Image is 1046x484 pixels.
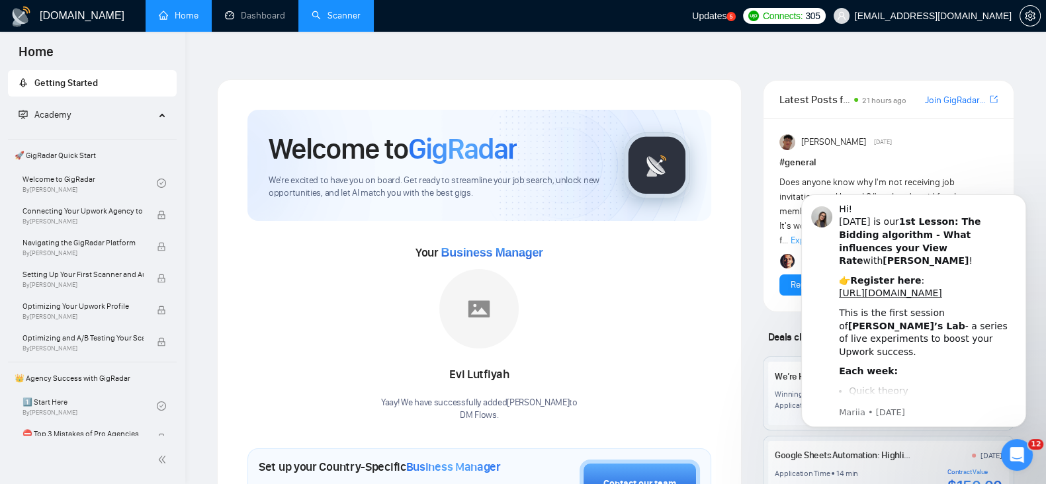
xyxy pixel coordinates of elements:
button: setting [1020,5,1041,26]
span: lock [157,433,166,442]
span: Connects: [763,9,803,23]
span: By [PERSON_NAME] [22,249,144,257]
a: Join GigRadar Slack Community [925,93,987,108]
a: 1️⃣ Start HereBy[PERSON_NAME] [22,391,157,421]
span: Academy [34,109,71,120]
img: logo [11,6,32,27]
span: 21 hours ago [862,96,906,105]
span: [DATE] [874,136,892,148]
button: Reply [779,274,823,296]
div: 14 min [836,468,858,479]
span: lock [157,210,166,220]
div: Evi Lutfiyah [381,364,578,386]
span: Latest Posts from the GigRadar Community [779,91,850,108]
img: gigradar-logo.png [624,132,690,198]
span: GigRadar [408,131,517,167]
a: dashboardDashboard [225,10,285,21]
span: Business Manager [406,460,501,474]
img: placeholder.png [439,269,519,348]
span: check-circle [157,179,166,188]
text: 5 [730,14,733,20]
a: Welcome to GigRadarBy[PERSON_NAME] [22,169,157,198]
div: Winning Bid [775,389,814,399]
a: export [990,93,998,106]
div: Yaay! We have successfully added [PERSON_NAME] to [381,397,578,422]
span: ⛔ Top 3 Mistakes of Pro Agencies [22,427,144,440]
div: [DATE] [981,450,1002,461]
span: Optimizing and A/B Testing Your Scanner for Better Results [22,331,144,344]
div: Application Time [775,468,830,479]
span: double-left [157,453,171,466]
span: lock [157,274,166,283]
span: 305 [805,9,820,23]
span: Does anyone know why I'm not receiving job invitations on Upwork? I've already paid for the membe... [779,177,991,246]
span: Getting Started [34,77,98,89]
span: By [PERSON_NAME] [22,344,144,352]
span: 👑 Agency Success with GigRadar [9,365,175,391]
h1: Welcome to [269,131,517,167]
span: lock [157,305,166,315]
span: Academy [19,109,71,120]
p: DM Flows . [381,409,578,422]
span: fund-projection-screen [19,110,28,119]
li: Getting Started [8,70,177,97]
span: We're excited to have you on board. Get ready to streamline your job search, unlock new opportuni... [269,175,603,200]
span: Business Manager [441,246,543,259]
span: By [PERSON_NAME] [22,313,144,321]
a: setting [1020,11,1041,21]
span: 12 [1028,439,1043,450]
div: Application Time [775,400,830,411]
span: Your [415,245,543,260]
span: Connecting Your Upwork Agency to GigRadar [22,204,144,218]
span: check-circle [157,401,166,411]
span: lock [157,242,166,251]
a: homeHome [159,10,198,21]
span: export [990,94,998,104]
span: Navigating the GigRadar Platform [22,236,144,249]
iframe: Intercom notifications message [781,175,1046,448]
span: Deals closed by similar GigRadar users [763,325,942,348]
span: Optimizing Your Upwork Profile [22,300,144,313]
span: By [PERSON_NAME] [22,218,144,225]
a: 5 [726,12,736,21]
span: By [PERSON_NAME] [22,281,144,289]
span: setting [1020,11,1040,21]
div: Contract Value [947,468,1002,476]
span: [PERSON_NAME] [801,135,865,149]
h1: # general [779,155,998,170]
span: rocket [19,78,28,87]
a: We’re Hiring: Tech Supervisor for a Global AI Startup – CampiX [775,371,1007,382]
a: Google Sheets Automation: Highlight Previous Entries [775,450,981,461]
span: Home [8,42,64,70]
span: 🚀 GigRadar Quick Start [9,142,175,169]
span: user [837,11,846,20]
img: upwork-logo.png [748,11,759,21]
a: searchScanner [312,10,361,21]
h1: Set up your Country-Specific [259,460,501,474]
span: Updates [692,11,726,21]
span: lock [157,337,166,346]
iframe: Intercom live chat [1001,439,1033,471]
img: Randi Tovar [779,134,795,150]
span: Setting Up Your First Scanner and Auto-Bidder [22,268,144,281]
